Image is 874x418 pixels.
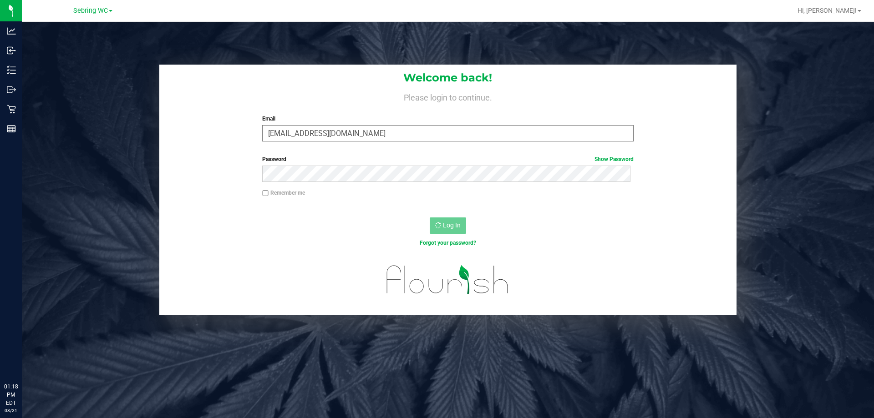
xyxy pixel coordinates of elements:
[262,190,269,196] input: Remember me
[7,65,16,75] inline-svg: Inventory
[430,217,466,234] button: Log In
[7,26,16,35] inline-svg: Analytics
[159,91,737,102] h4: Please login to continue.
[262,115,633,123] label: Email
[4,407,18,414] p: 08/21
[7,124,16,133] inline-svg: Reports
[420,240,476,246] a: Forgot your password?
[159,72,737,84] h1: Welcome back!
[595,156,634,162] a: Show Password
[443,222,461,229] span: Log In
[73,7,108,15] span: Sebring WC
[4,383,18,407] p: 01:18 PM EDT
[7,85,16,94] inline-svg: Outbound
[262,189,305,197] label: Remember me
[262,156,286,162] span: Password
[7,46,16,55] inline-svg: Inbound
[7,105,16,114] inline-svg: Retail
[798,7,857,14] span: Hi, [PERSON_NAME]!
[376,257,520,303] img: flourish_logo.svg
